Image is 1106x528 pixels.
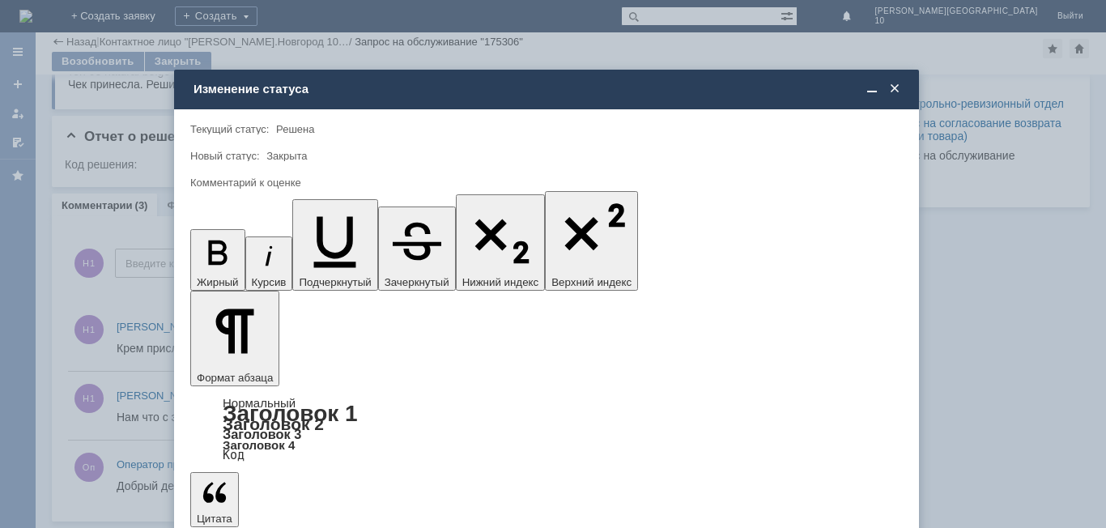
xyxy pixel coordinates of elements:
[190,472,239,527] button: Цитата
[197,372,273,384] span: Формат абзаца
[385,276,449,288] span: Зачеркнутый
[551,276,632,288] span: Верхний индекс
[223,396,296,410] a: Нормальный
[245,236,293,291] button: Курсив
[887,82,903,96] span: Закрыть
[456,194,546,291] button: Нижний индекс
[223,448,245,462] a: Код
[462,276,539,288] span: Нижний индекс
[223,427,301,441] a: Заголовок 3
[190,229,245,291] button: Жирный
[194,82,903,96] div: Изменение статуса
[190,398,903,461] div: Формат абзаца
[223,438,295,452] a: Заголовок 4
[190,123,269,135] label: Текущий статус:
[545,191,638,291] button: Верхний индекс
[190,177,900,188] div: Комментарий к оценке
[266,150,307,162] span: Закрыта
[223,415,324,433] a: Заголовок 2
[378,207,456,291] button: Зачеркнутый
[276,123,314,135] span: Решена
[190,291,279,386] button: Формат абзаца
[299,276,371,288] span: Подчеркнутый
[292,199,377,291] button: Подчеркнутый
[864,82,880,96] span: Свернуть (Ctrl + M)
[223,401,358,426] a: Заголовок 1
[252,276,287,288] span: Курсив
[197,276,239,288] span: Жирный
[190,150,260,162] label: Новый статус:
[197,513,232,525] span: Цитата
